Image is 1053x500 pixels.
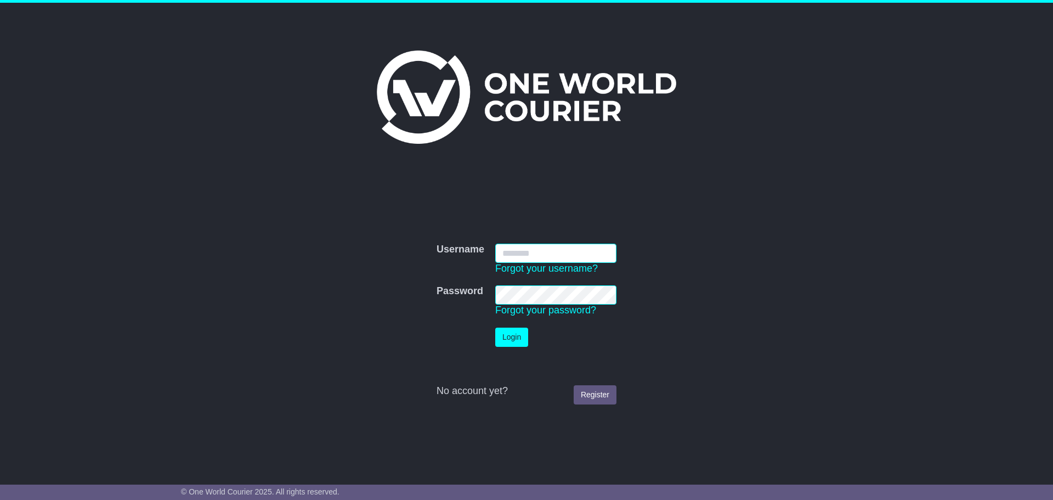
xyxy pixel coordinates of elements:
[181,487,339,496] span: © One World Courier 2025. All rights reserved.
[495,263,598,274] a: Forgot your username?
[574,385,616,405] a: Register
[495,305,596,316] a: Forgot your password?
[377,50,676,144] img: One World
[437,285,483,297] label: Password
[437,244,484,256] label: Username
[495,328,528,347] button: Login
[437,385,616,397] div: No account yet?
